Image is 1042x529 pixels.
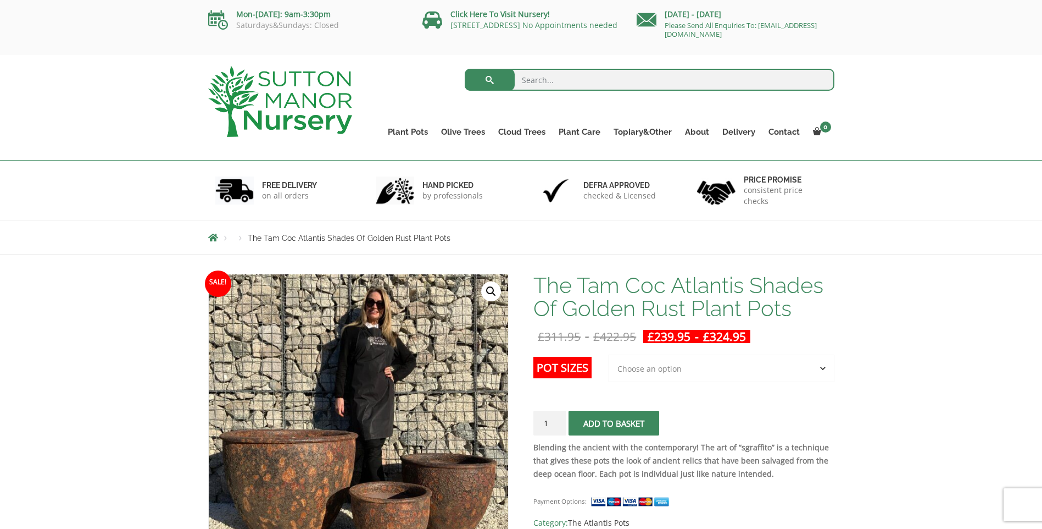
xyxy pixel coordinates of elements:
[697,174,735,207] img: 4.jpg
[205,271,231,297] span: Sale!
[648,329,690,344] bdi: 239.95
[678,124,716,140] a: About
[208,233,834,242] nav: Breadcrumbs
[744,185,827,207] p: consistent price checks
[248,234,450,243] span: The Tam Coc Atlantis Shades Of Golden Rust Plant Pots
[533,411,566,436] input: Product quantity
[590,496,673,508] img: payment supported
[665,20,817,39] a: Please Send All Enquiries To: [EMAIL_ADDRESS][DOMAIN_NAME]
[607,124,678,140] a: Topiary&Other
[538,329,544,344] span: £
[593,329,636,344] bdi: 422.95
[703,329,746,344] bdi: 324.95
[434,124,492,140] a: Olive Trees
[593,329,600,344] span: £
[762,124,806,140] a: Contact
[744,175,827,185] h6: Price promise
[806,124,834,140] a: 0
[262,190,317,201] p: on all orders
[376,177,414,205] img: 2.jpg
[583,180,656,190] h6: Defra approved
[381,124,434,140] a: Plant Pots
[568,517,629,528] a: The Atlantis Pots
[643,330,750,343] ins: -
[820,122,831,133] span: 0
[208,8,406,21] p: Mon-[DATE]: 9am-3:30pm
[583,190,656,201] p: checked & Licensed
[450,9,550,19] a: Click Here To Visit Nursery!
[492,124,552,140] a: Cloud Trees
[465,69,834,91] input: Search...
[637,8,834,21] p: [DATE] - [DATE]
[648,329,654,344] span: £
[208,21,406,30] p: Saturdays&Sundays: Closed
[703,329,710,344] span: £
[422,180,483,190] h6: hand picked
[552,124,607,140] a: Plant Care
[569,411,659,436] button: Add to basket
[422,190,483,201] p: by professionals
[262,180,317,190] h6: FREE DELIVERY
[481,282,501,301] a: View full-screen image gallery
[533,497,587,505] small: Payment Options:
[533,357,592,378] label: Pot Sizes
[215,177,254,205] img: 1.jpg
[533,274,834,320] h1: The Tam Coc Atlantis Shades Of Golden Rust Plant Pots
[450,20,617,30] a: [STREET_ADDRESS] No Appointments needed
[538,329,581,344] bdi: 311.95
[533,442,829,479] strong: Blending the ancient with the contemporary! The art of “sgraffito” is a technique that gives thes...
[208,66,352,137] img: logo
[533,330,640,343] del: -
[537,177,575,205] img: 3.jpg
[716,124,762,140] a: Delivery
